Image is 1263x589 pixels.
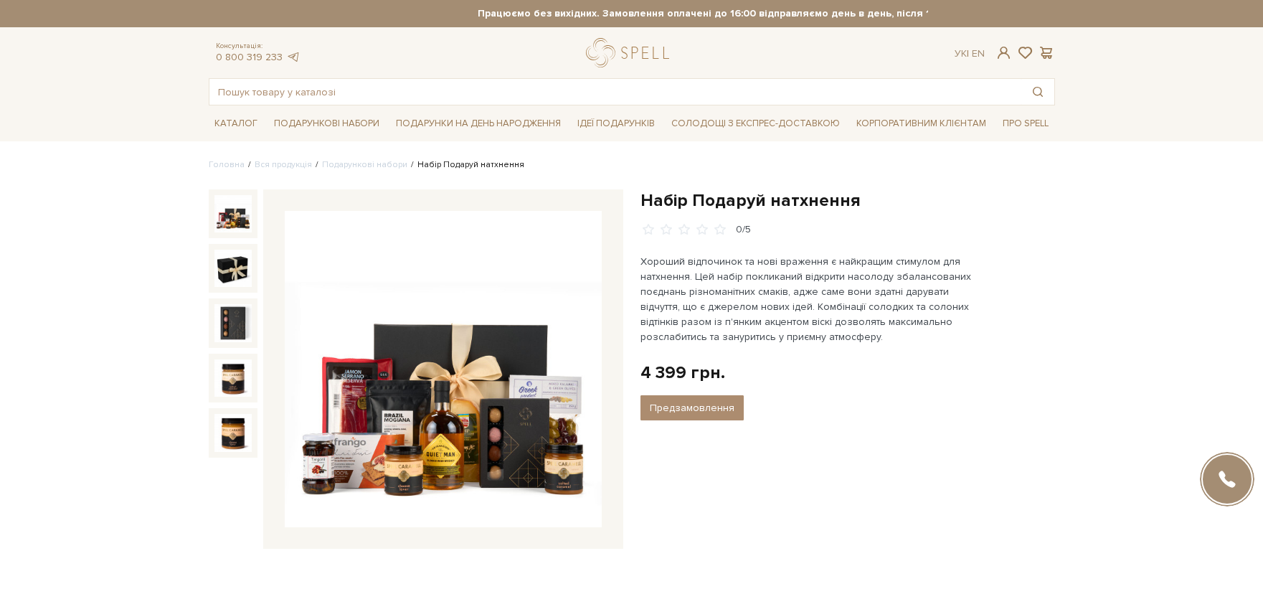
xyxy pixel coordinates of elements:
span: Консультація: [216,42,301,51]
img: Набір Подаруй натхнення [214,414,252,451]
span: Каталог [209,113,263,135]
a: En [972,47,985,60]
p: Хороший відпочинок та нові враження є найкращим стимулом для натхнення. Цей набір покликаний відк... [640,254,977,344]
span: Подарункові набори [268,113,385,135]
div: 0/5 [736,223,751,237]
li: Набір Подаруй натхнення [407,159,524,171]
span: | [967,47,969,60]
a: Вся продукція [255,159,312,170]
img: Набір Подаруй натхнення [285,211,602,528]
img: Набір Подаруй натхнення [214,304,252,341]
img: Набір Подаруй натхнення [214,359,252,397]
a: telegram [286,51,301,63]
a: logo [586,38,676,67]
input: Пошук товару у каталозі [209,79,1021,105]
strong: Працюємо без вихідних. Замовлення оплачені до 16:00 відправляємо день в день, після 16:00 - насту... [336,7,1182,20]
div: Ук [955,47,985,60]
a: 0 800 319 233 [216,51,283,63]
a: Головна [209,159,245,170]
img: Набір Подаруй натхнення [214,250,252,287]
a: Корпоративним клієнтам [851,111,992,136]
h1: Набір Подаруй натхнення [640,189,1055,212]
button: Пошук товару у каталозі [1021,79,1054,105]
a: Подарункові набори [322,159,407,170]
a: Солодощі з експрес-доставкою [666,111,846,136]
img: Набір Подаруй натхнення [214,195,252,232]
button: Предзамовлення [640,395,744,420]
span: Ідеї подарунків [572,113,661,135]
span: Про Spell [997,113,1054,135]
span: Подарунки на День народження [390,113,567,135]
div: 4 399 грн. [640,362,725,384]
